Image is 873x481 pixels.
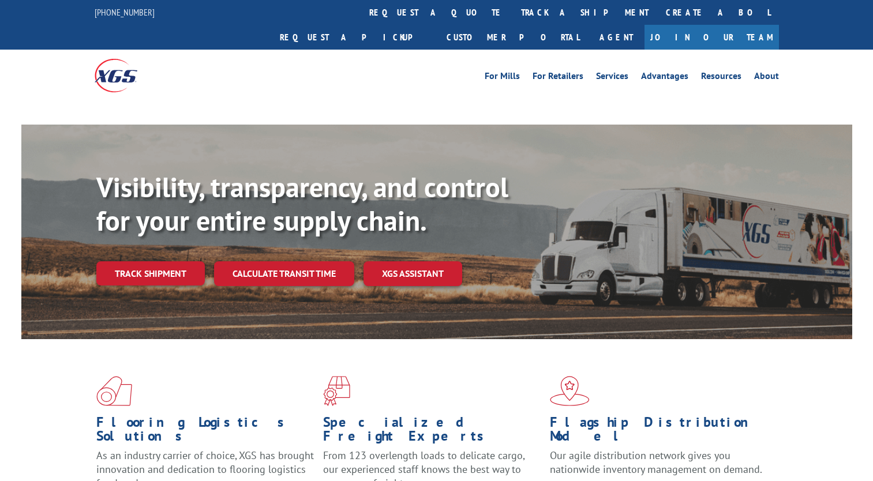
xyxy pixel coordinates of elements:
[701,72,741,84] a: Resources
[96,261,205,285] a: Track shipment
[485,72,520,84] a: For Mills
[214,261,354,286] a: Calculate transit time
[645,25,779,50] a: Join Our Team
[550,415,768,449] h1: Flagship Distribution Model
[96,169,508,238] b: Visibility, transparency, and control for your entire supply chain.
[364,261,462,286] a: XGS ASSISTANT
[96,415,314,449] h1: Flooring Logistics Solutions
[588,25,645,50] a: Agent
[323,415,541,449] h1: Specialized Freight Experts
[323,376,350,406] img: xgs-icon-focused-on-flooring-red
[95,6,155,18] a: [PHONE_NUMBER]
[550,449,762,476] span: Our agile distribution network gives you nationwide inventory management on demand.
[96,376,132,406] img: xgs-icon-total-supply-chain-intelligence-red
[271,25,438,50] a: Request a pickup
[754,72,779,84] a: About
[596,72,628,84] a: Services
[641,72,688,84] a: Advantages
[438,25,588,50] a: Customer Portal
[550,376,590,406] img: xgs-icon-flagship-distribution-model-red
[533,72,583,84] a: For Retailers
